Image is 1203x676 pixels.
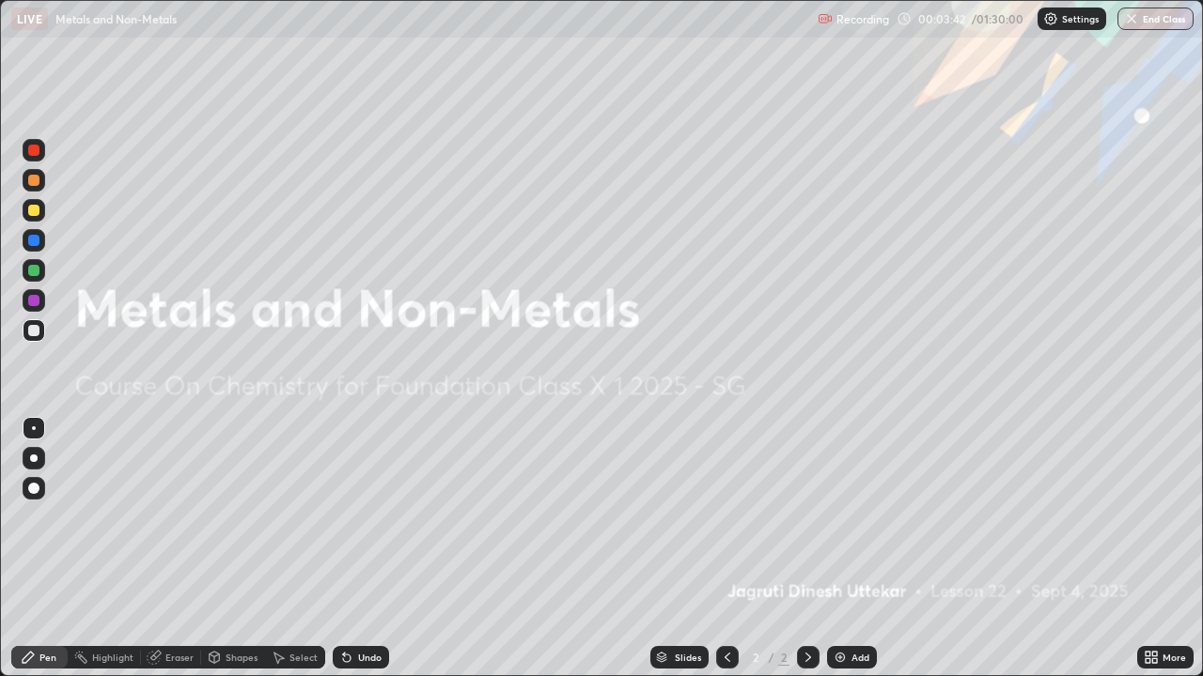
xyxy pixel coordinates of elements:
p: Settings [1062,14,1099,23]
div: 2 [778,649,789,666]
div: Undo [358,653,382,662]
img: class-settings-icons [1043,11,1058,26]
div: Slides [675,653,701,662]
p: Recording [836,12,889,26]
div: More [1163,653,1186,662]
img: add-slide-button [833,650,848,665]
div: Select [289,653,318,662]
div: Eraser [165,653,194,662]
div: Shapes [226,653,258,662]
div: Highlight [92,653,133,662]
img: end-class-cross [1124,11,1139,26]
p: Metals and Non-Metals [55,11,177,26]
img: recording.375f2c34.svg [818,11,833,26]
div: Pen [39,653,56,662]
p: LIVE [17,11,42,26]
div: Add [851,653,869,662]
div: / [769,652,774,663]
div: 2 [746,652,765,663]
button: End Class [1117,8,1194,30]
